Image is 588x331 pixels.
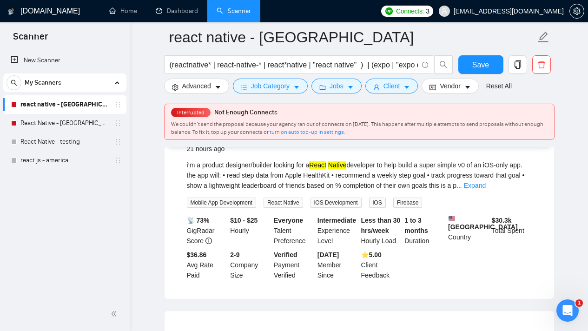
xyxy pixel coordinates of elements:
[274,217,303,224] b: Everyone
[556,299,579,322] iframe: Intercom live chat
[233,79,308,93] button: barsJob Categorycaret-down
[185,215,229,246] div: GigRadar Score
[490,215,534,246] div: Total Spent
[241,84,247,91] span: bars
[114,138,122,146] span: holder
[172,84,178,91] span: setting
[449,215,455,222] img: 🇺🇸
[316,250,359,280] div: Member Since
[187,198,256,208] span: Mobile App Development
[319,84,326,91] span: folder
[422,79,478,93] button: idcardVendorcaret-down
[171,121,543,135] span: We couldn’t send the proposal because your agency ran out of connects on [DATE]. This happens aft...
[440,81,460,91] span: Vendor
[20,114,109,132] a: React Native - [GEOGRAPHIC_DATA]
[570,7,584,15] span: setting
[270,129,345,135] a: turn on auto top-up in settings.
[316,215,359,246] div: Experience Level
[441,8,448,14] span: user
[311,79,362,93] button: folderJobscaret-down
[228,250,272,280] div: Company Size
[114,119,122,127] span: holder
[11,51,119,70] a: New Scanner
[422,62,428,68] span: info-circle
[182,81,211,91] span: Advanced
[3,51,126,70] li: New Scanner
[169,26,535,49] input: Scanner name...
[403,215,446,246] div: Duration
[359,250,403,280] div: Client Feedback
[156,7,198,15] a: dashboardDashboard
[215,84,221,91] span: caret-down
[369,198,386,208] span: iOS
[20,132,109,151] a: React Native - testing
[8,4,14,19] img: logo
[359,215,403,246] div: Hourly Load
[164,79,229,93] button: settingAdvancedcaret-down
[373,84,380,91] span: user
[228,215,272,246] div: Hourly
[272,215,316,246] div: Talent Preference
[434,55,453,74] button: search
[365,79,418,93] button: userClientcaret-down
[532,55,551,74] button: delete
[533,60,550,69] span: delete
[404,217,428,234] b: 1 to 3 months
[456,182,462,189] span: ...
[274,251,297,258] b: Verified
[426,6,429,16] span: 3
[472,59,489,71] span: Save
[217,7,251,15] a: searchScanner
[214,108,277,116] span: Not Enough Connects
[458,55,503,74] button: Save
[187,143,532,154] div: 21 hours ago
[393,198,423,208] span: Firebase
[25,73,61,92] span: My Scanners
[272,250,316,280] div: Payment Verified
[20,95,109,114] a: react native - [GEOGRAPHIC_DATA]
[537,31,549,43] span: edit
[20,151,109,170] a: react.js - america
[264,198,303,208] span: React Native
[187,217,210,224] b: 📡 73%
[114,101,122,108] span: holder
[361,217,401,234] b: Less than 30 hrs/week
[446,215,490,246] div: Country
[230,217,258,224] b: $10 - $25
[347,84,354,91] span: caret-down
[464,84,471,91] span: caret-down
[403,84,410,91] span: caret-down
[328,161,347,169] mark: Native
[293,84,300,91] span: caret-down
[330,81,344,91] span: Jobs
[435,60,452,69] span: search
[187,160,532,191] div: i’m a product designer/builder looking for a developer to help build a super simple v0 of an iOS-...
[205,238,212,244] span: info-circle
[3,73,126,170] li: My Scanners
[575,299,583,307] span: 1
[251,81,290,91] span: Job Category
[317,251,339,258] b: [DATE]
[385,7,393,15] img: upwork-logo.png
[114,157,122,164] span: holder
[109,7,137,15] a: homeHome
[383,81,400,91] span: Client
[569,7,584,15] a: setting
[361,251,382,258] b: ⭐️ 5.00
[509,55,527,74] button: copy
[569,4,584,19] button: setting
[309,161,326,169] mark: React
[464,182,486,189] a: Expand
[492,217,512,224] b: $ 30.3k
[7,79,21,86] span: search
[429,84,436,91] span: idcard
[230,251,239,258] b: 2-9
[187,251,207,258] b: $36.86
[486,81,512,91] a: Reset All
[170,59,418,71] input: Search Freelance Jobs...
[185,250,229,280] div: Avg Rate Paid
[6,30,55,49] span: Scanner
[448,215,518,231] b: [GEOGRAPHIC_DATA]
[174,109,207,116] span: Interrupted
[7,75,21,90] button: search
